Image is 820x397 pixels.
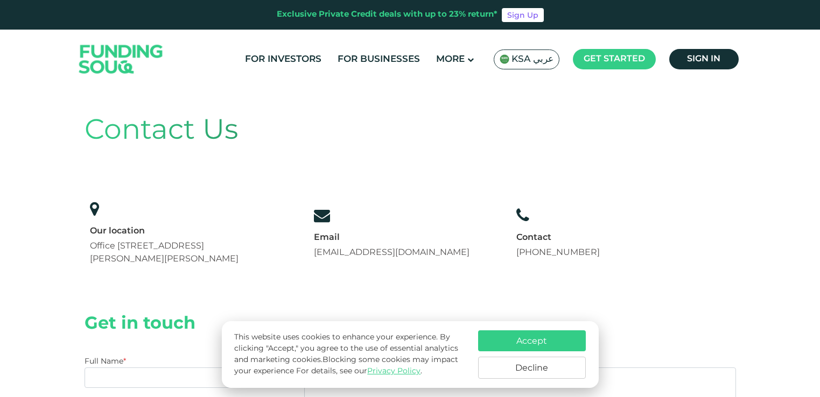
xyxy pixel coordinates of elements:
[314,249,469,257] a: [EMAIL_ADDRESS][DOMAIN_NAME]
[85,110,736,152] div: Contact Us
[85,314,736,335] h2: Get in touch
[367,367,420,375] a: Privacy Policy
[335,51,423,68] a: For Businesses
[242,51,324,68] a: For Investors
[687,55,720,63] span: Sign in
[669,49,739,69] a: Sign in
[516,232,600,244] div: Contact
[234,356,458,375] span: Blocking some cookies may impact your experience
[478,330,586,351] button: Accept
[516,249,600,257] a: [PHONE_NUMBER]
[314,232,469,244] div: Email
[277,9,497,21] div: Exclusive Private Credit deals with up to 23% return*
[296,367,422,375] span: For details, see our .
[90,225,267,237] div: Our location
[436,55,465,64] span: More
[85,358,126,365] label: Full Name
[478,357,586,379] button: Decline
[502,8,544,22] a: Sign Up
[90,242,239,263] span: Office [STREET_ADDRESS][PERSON_NAME][PERSON_NAME]
[511,53,553,66] span: KSA عربي
[500,54,509,64] img: SA Flag
[68,32,174,87] img: Logo
[234,332,467,377] p: This website uses cookies to enhance your experience. By clicking "Accept," you agree to the use ...
[584,55,645,63] span: Get started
